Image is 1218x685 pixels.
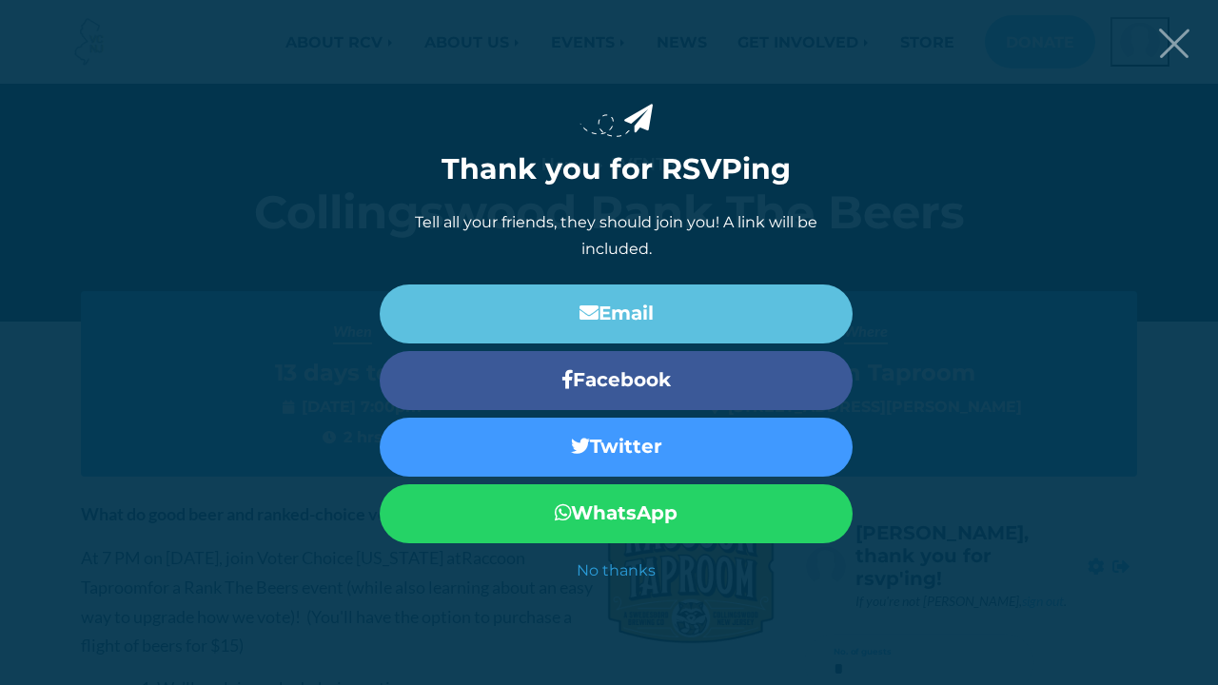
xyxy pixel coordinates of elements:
[380,418,853,477] a: Twitter
[380,558,853,581] a: No thanks
[1159,29,1189,58] button: Close
[380,351,853,410] a: Facebook
[380,284,853,343] a: Email
[380,484,853,543] a: WhatsApp
[380,209,853,261] p: Tell all your friends, they should join you! A link will be included.
[380,152,853,186] h1: Thank you for RSVPing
